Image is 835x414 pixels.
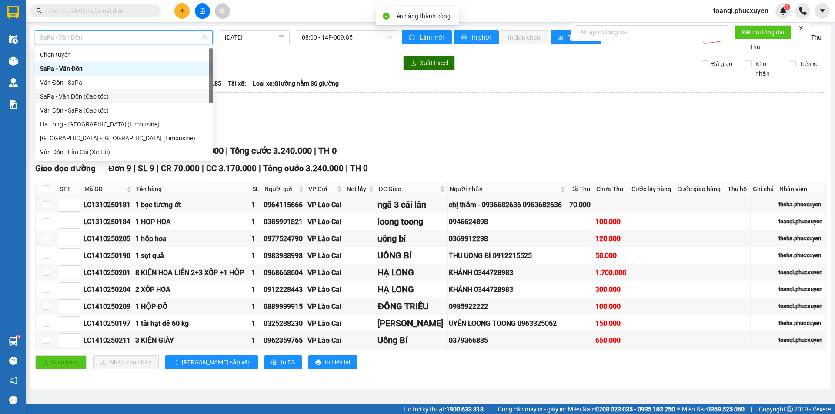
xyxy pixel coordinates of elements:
[82,230,134,247] td: LC1410250205
[93,355,159,369] button: downloadNhập kho nhận
[8,58,83,81] span: Gửi hàng Hạ Long: Hotline:
[135,284,248,295] div: 2 XỐP HOA
[135,199,248,210] div: 1 bọc tương ớt
[707,406,745,413] strong: 0369 525 060
[250,182,262,196] th: SL
[568,404,675,414] span: Miền Nam
[784,4,790,10] sup: 1
[595,216,628,227] div: 100.000
[751,182,777,196] th: Ghi chú
[449,233,566,244] div: 0369912298
[35,117,213,131] div: Hạ Long - Hà Nội (Limousine)
[264,355,302,369] button: printerIn DS
[215,3,230,19] button: aim
[449,335,566,346] div: 0379366885
[306,281,344,298] td: VP Lào Cai
[777,182,826,196] th: Nhân viên
[347,184,367,194] span: Nơi lấy
[135,233,248,244] div: 1 hộp hoa
[778,336,824,344] div: toanql.phucxuyen
[449,199,566,210] div: chị thắm - 0936682636 0963682636
[307,284,343,295] div: VP Lào Cai
[271,359,277,366] span: printer
[40,50,207,60] div: Chọn tuyến
[40,106,207,115] div: Vân Đồn - SaPa (Cao tốc)
[307,233,343,244] div: VP Lào Cai
[263,163,344,173] span: Tổng cước 3.240.000
[595,335,628,346] div: 650.000
[157,163,159,173] span: |
[306,264,344,281] td: VP Lào Cai
[393,13,452,20] span: Lên hàng thành công.
[135,250,248,261] div: 1 sọt quả
[219,8,225,14] span: aim
[82,281,134,298] td: LC1410250204
[199,8,205,14] span: file-add
[264,199,304,210] div: 0964115666
[306,315,344,332] td: VP Lào Cai
[346,163,348,173] span: |
[57,182,82,196] th: STT
[306,332,344,349] td: VP Lào Cai
[307,250,343,261] div: VP Lào Cai
[84,184,125,194] span: Mã GD
[40,119,207,129] div: Hạ Long - [GEOGRAPHIC_DATA] (Limousine)
[251,318,261,329] div: 1
[449,301,566,312] div: 0985922222
[281,358,295,367] span: In DS
[307,335,343,346] div: VP Lào Cai
[83,335,132,346] div: LC1410250211
[314,146,316,156] span: |
[228,79,246,88] span: Tài xế:
[594,182,629,196] th: Chưa Thu
[35,62,213,76] div: SaPa - Vân Đồn
[377,249,446,262] div: UÔNG BÍ
[778,217,824,226] div: toanql.phucxuyen
[778,200,824,209] div: theha.phucxuyen
[569,199,592,210] div: 70.000
[778,268,824,277] div: toanql.phucxuyen
[40,92,207,101] div: SaPa - Vân Đồn (Cao tốc)
[576,25,728,39] input: Nhập số tổng đài
[778,234,824,243] div: theha.phucxuyen
[818,7,826,15] span: caret-down
[9,56,18,66] img: warehouse-icon
[595,250,628,261] div: 50.000
[306,247,344,264] td: VP Lào Cai
[318,146,337,156] span: TH 0
[9,357,17,365] span: question-circle
[779,7,787,15] img: icon-new-feature
[138,163,154,173] span: SL 9
[251,250,261,261] div: 1
[796,59,822,69] span: Trên xe
[306,298,344,315] td: VP Lào Cai
[4,33,87,48] strong: 024 3236 3236 -
[165,355,258,369] button: sort-ascending[PERSON_NAME] sắp xếp
[490,404,491,414] span: |
[461,34,468,41] span: printer
[135,301,248,312] div: 1 HỘP ĐỒ
[206,163,257,173] span: CC 3.170.000
[449,250,566,261] div: THU UÔNG BÍ 0912215525
[629,182,675,196] th: Cước lấy hàng
[172,359,178,366] span: sort-ascending
[259,163,261,173] span: |
[377,232,446,245] div: uông bí
[410,60,416,67] span: download
[446,406,484,413] strong: 1900 633 818
[251,199,261,210] div: 1
[134,182,250,196] th: Tên hàng
[377,300,446,313] div: ĐÔNG TRIỀU
[454,30,499,44] button: printerIn phơi
[9,337,18,346] img: warehouse-icon
[377,334,446,347] div: Uông Bí
[83,216,132,227] div: LC1310250184
[306,230,344,247] td: VP Lào Cai
[302,31,392,44] span: 08:00 - 14F-009.85
[402,30,452,44] button: syncLàm mới
[35,48,213,62] div: Chọn tuyến
[450,184,559,194] span: Người nhận
[264,284,304,295] div: 0912228443
[551,30,601,44] button: bar-chartThống kê
[174,3,190,19] button: plus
